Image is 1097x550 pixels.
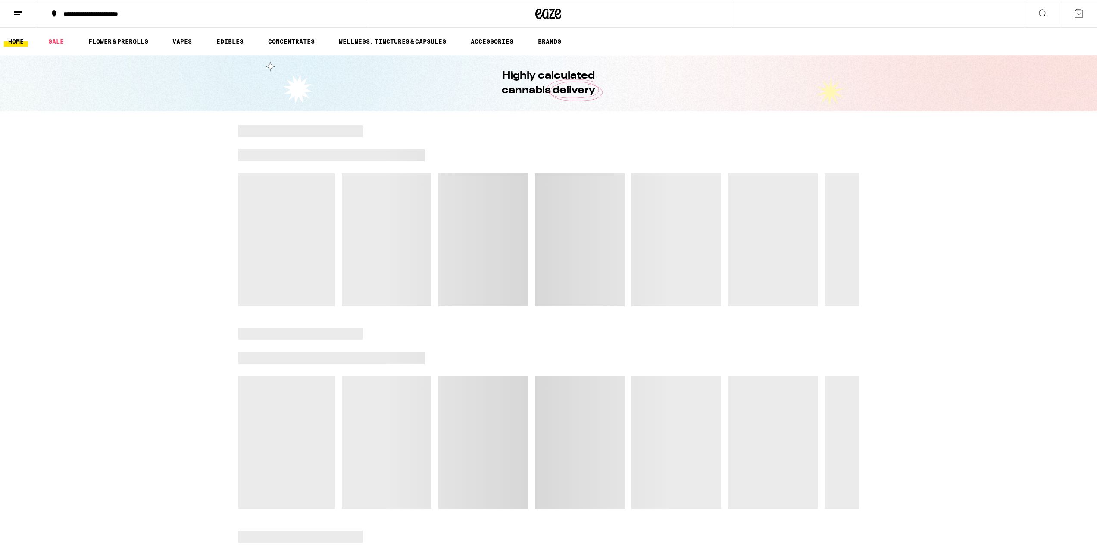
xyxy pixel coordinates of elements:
a: ACCESSORIES [466,36,518,47]
a: HOME [4,36,28,47]
h1: Highly calculated cannabis delivery [478,69,620,98]
a: SALE [44,36,68,47]
a: WELLNESS, TINCTURES & CAPSULES [334,36,450,47]
a: FLOWER & PREROLLS [84,36,153,47]
a: EDIBLES [212,36,248,47]
a: BRANDS [534,36,566,47]
a: CONCENTRATES [264,36,319,47]
a: VAPES [168,36,196,47]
